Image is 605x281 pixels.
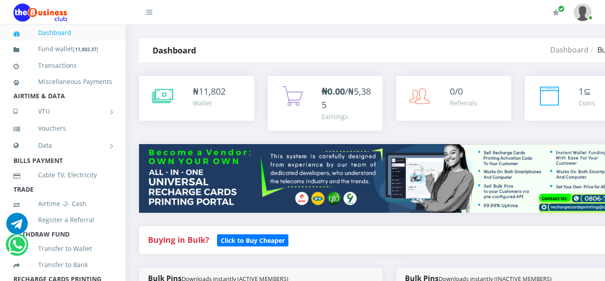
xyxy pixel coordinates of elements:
[13,39,112,60] a: Fund wallet[11,802.37]
[13,193,112,214] a: Airtime -2- Cash
[139,76,254,121] a: ₦11,802 Wallet
[13,210,112,230] a: Register a Referral
[450,85,463,97] span: 0/0
[73,46,98,53] small: [ ]
[579,98,595,108] div: Coins
[558,5,565,12] span: Renew/Upgrade Subscription
[199,85,226,97] span: 11,802
[6,220,28,234] a: Chat for support
[574,4,592,21] img: User
[13,165,112,185] a: Cable TV, Electricity
[221,236,285,245] b: Click to Buy Cheaper
[148,234,209,245] strong: Buying in Bulk?
[193,85,226,98] div: ₦
[322,85,345,97] b: ₦0.00
[322,85,371,111] span: /₦5,385
[553,9,559,16] i: Renew/Upgrade Subscription
[8,241,26,255] a: Chat for support
[13,22,112,43] a: Dashboard
[396,76,511,121] a: 0/0 Referrals
[268,76,383,131] a: ₦0.00/₦5,385 Earnings
[217,234,288,245] a: Click to Buy Cheaper
[13,100,112,123] a: VTU
[322,112,374,121] div: Earnings
[550,45,588,55] a: Dashboard
[13,118,112,139] a: Vouchers
[75,46,96,53] b: 11,802.37
[450,98,477,108] div: Referrals
[13,71,112,92] a: Miscellaneous Payments
[193,98,226,108] div: Wallet
[13,55,112,76] a: Transactions
[152,45,196,56] strong: Dashboard
[579,85,583,97] span: 1
[579,85,595,98] div: ⊆
[13,255,112,275] a: Transfer to Bank
[13,4,67,22] img: Logo
[13,134,112,157] a: Data
[13,238,112,259] a: Transfer to Wallet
